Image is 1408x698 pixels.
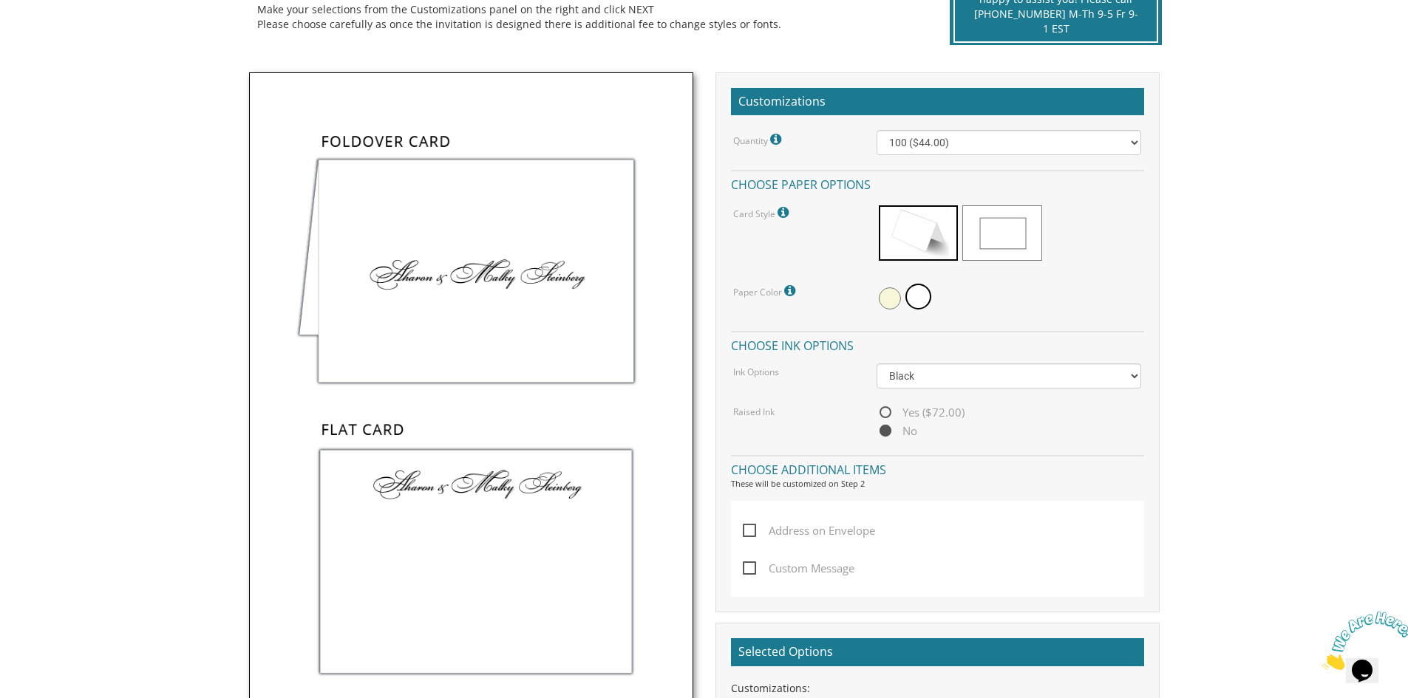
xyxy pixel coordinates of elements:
label: Paper Color [733,281,799,301]
h2: Selected Options [731,638,1144,666]
div: These will be customized on Step 2 [731,478,1144,490]
h4: Choose ink options [731,331,1144,357]
h4: Choose paper options [731,170,1144,196]
span: Custom Message [743,559,854,578]
span: Address on Envelope [743,521,875,540]
iframe: chat widget [1316,606,1408,676]
div: Customizations: [731,681,1144,696]
label: Quantity [733,130,785,149]
label: Ink Options [733,366,779,378]
img: Chat attention grabber [6,6,98,64]
div: Make your selections from the Customizations panel on the right and click NEXT Please choose care... [257,2,916,32]
span: No [877,422,917,440]
span: Yes ($72.00) [877,403,965,422]
h2: Customizations [731,88,1144,116]
h4: Choose additional items [731,455,1144,481]
label: Card Style [733,203,792,222]
label: Raised Ink [733,406,775,418]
